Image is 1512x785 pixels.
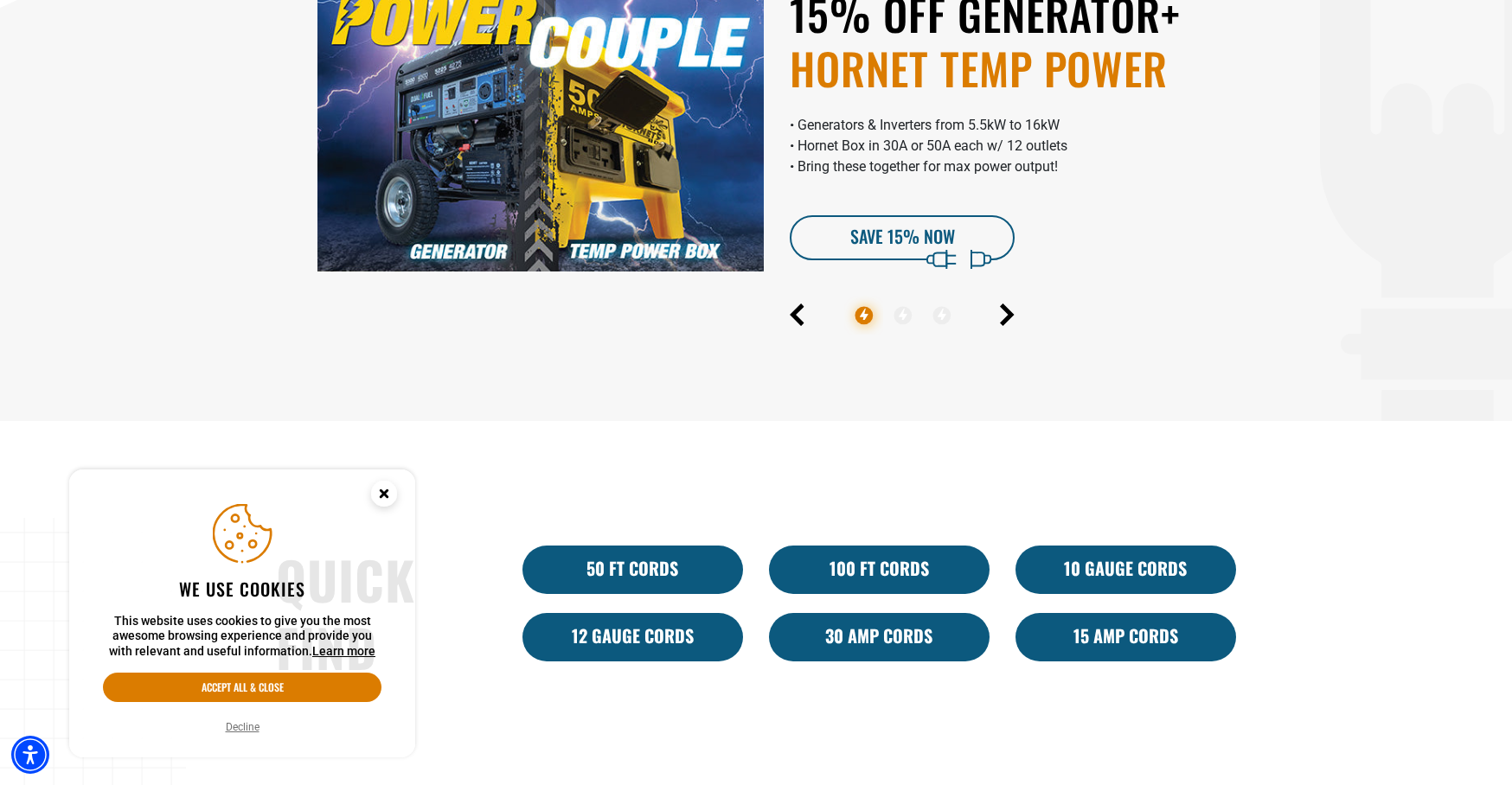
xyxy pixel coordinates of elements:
a: This website uses cookies to give you the most awesome browsing experience and provide you with r... [312,644,375,658]
a: 50 ft cords [522,546,743,594]
button: Next [1000,303,1015,326]
a: 100 Ft Cords [769,546,990,594]
h2: We use cookies [103,578,381,600]
aside: Cookie Consent [69,469,415,758]
a: 15 Amp Cords [1015,613,1236,661]
span: HORNET TEMP POWER [790,41,1236,95]
div: Accessibility Menu [11,736,49,774]
button: Previous [790,303,804,326]
button: Accept all & close [103,673,381,702]
a: 10 Gauge Cords [1015,546,1236,594]
a: 30 Amp Cords [769,613,990,661]
p: This website uses cookies to give you the most awesome browsing experience and provide you with r... [103,614,381,660]
button: Close this option [353,469,415,523]
button: Decline [221,718,265,736]
a: 12 Gauge Cords [522,613,743,661]
a: SAVE 15% Now [790,215,1015,260]
p: • Generators & Inverters from 5.5kW to 16kW • Hornet Box in 30A or 50A each w/ 12 outlets • Bring... [790,115,1236,177]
